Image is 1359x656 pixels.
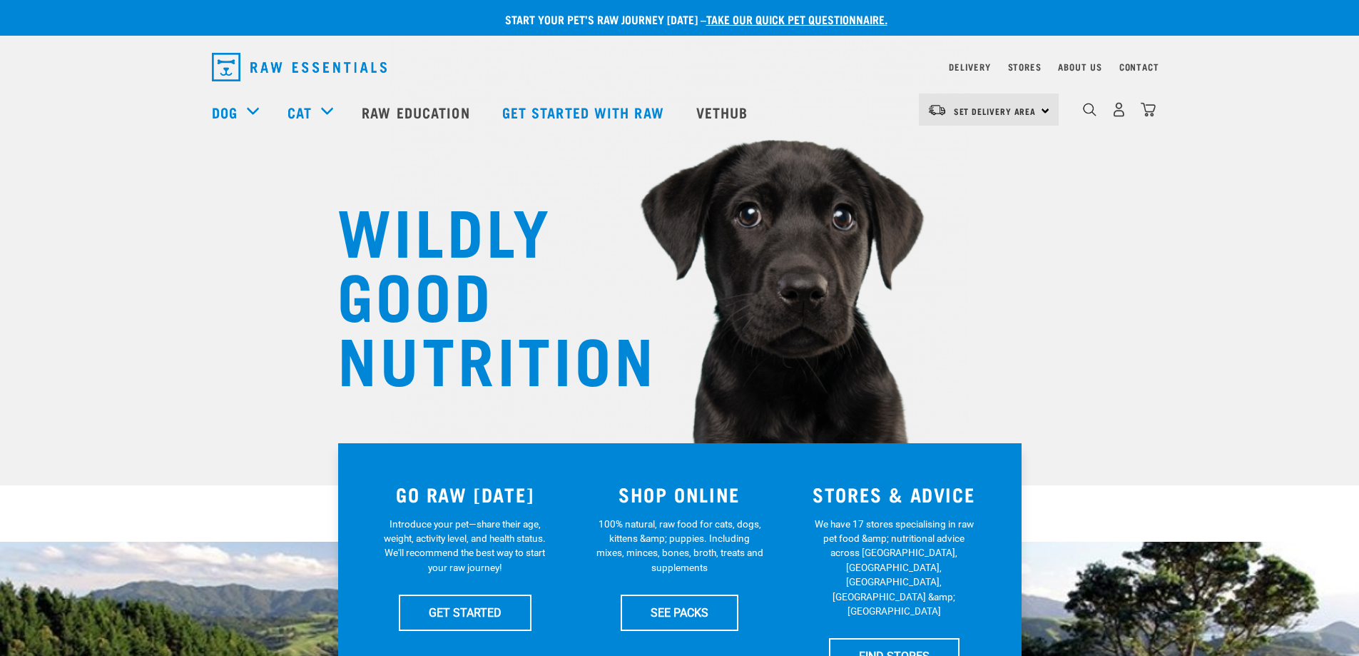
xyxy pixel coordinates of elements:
[488,84,682,141] a: Get started with Raw
[367,483,564,505] h3: GO RAW [DATE]
[810,517,978,619] p: We have 17 stores specialising in raw pet food &amp; nutritional advice across [GEOGRAPHIC_DATA],...
[596,517,763,575] p: 100% natural, raw food for cats, dogs, kittens &amp; puppies. Including mixes, minces, bones, bro...
[581,483,778,505] h3: SHOP ONLINE
[954,109,1037,113] span: Set Delivery Area
[200,47,1159,87] nav: dropdown navigation
[1058,64,1101,69] a: About Us
[399,595,531,630] a: GET STARTED
[212,101,238,123] a: Dog
[795,483,993,505] h3: STORES & ADVICE
[347,84,487,141] a: Raw Education
[287,101,312,123] a: Cat
[381,517,549,575] p: Introduce your pet—share their age, weight, activity level, and health status. We'll recommend th...
[212,53,387,81] img: Raw Essentials Logo
[1008,64,1042,69] a: Stores
[1083,103,1096,116] img: home-icon-1@2x.png
[1111,102,1126,117] img: user.png
[621,595,738,630] a: SEE PACKS
[949,64,990,69] a: Delivery
[706,16,887,22] a: take our quick pet questionnaire.
[337,196,623,389] h1: WILDLY GOOD NUTRITION
[682,84,766,141] a: Vethub
[1141,102,1156,117] img: home-icon@2x.png
[1119,64,1159,69] a: Contact
[927,104,947,116] img: van-moving.png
